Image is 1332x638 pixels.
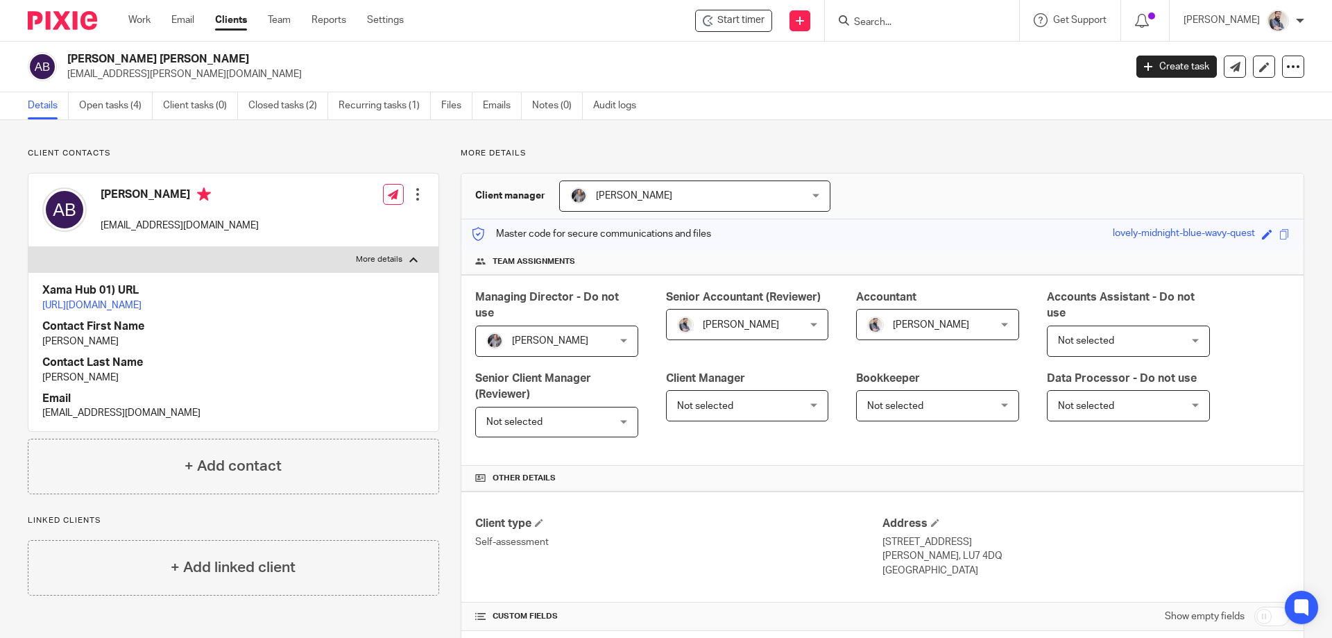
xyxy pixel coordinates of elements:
[472,227,711,241] p: Master code for secure communications and files
[171,557,296,578] h4: + Add linked client
[268,13,291,27] a: Team
[853,17,977,29] input: Search
[593,92,647,119] a: Audit logs
[42,406,425,420] p: [EMAIL_ADDRESS][DOMAIN_NAME]
[867,401,923,411] span: Not selected
[28,515,439,526] p: Linked clients
[1047,292,1195,319] span: Accounts Assistant - Do not use
[596,191,672,201] span: [PERSON_NAME]
[42,283,425,298] h4: Xama Hub 01) URL
[28,148,439,159] p: Client contacts
[28,52,57,81] img: svg%3E
[197,187,211,201] i: Primary
[42,392,425,406] h4: Email
[461,148,1304,159] p: More details
[695,10,772,32] div: Abigail Victoria Bazil
[475,373,591,400] span: Senior Client Manager (Reviewer)
[79,92,153,119] a: Open tasks (4)
[882,549,1290,563] p: [PERSON_NAME], LU7 4DQ
[1165,610,1245,623] label: Show empty fields
[882,564,1290,578] p: [GEOGRAPHIC_DATA]
[532,92,583,119] a: Notes (0)
[1053,15,1107,25] span: Get Support
[1267,10,1289,32] img: Pixie%2002.jpg
[42,355,425,370] h4: Contact Last Name
[475,517,882,531] h4: Client type
[570,187,587,204] img: -%20%20-%20studio@ingrained.co.uk%20for%20%20-20220223%20at%20101413%20-%201W1A2026.jpg
[1047,373,1197,384] span: Data Processor - Do not use
[867,317,884,333] img: Pixie%2002.jpg
[42,335,425,349] p: [PERSON_NAME]
[677,401,733,411] span: Not selected
[475,189,545,203] h3: Client manager
[163,92,238,119] a: Client tasks (0)
[171,13,194,27] a: Email
[1058,336,1114,346] span: Not selected
[42,187,87,232] img: svg%3E
[486,417,543,427] span: Not selected
[512,336,588,346] span: [PERSON_NAME]
[311,13,346,27] a: Reports
[101,187,259,205] h4: [PERSON_NAME]
[882,535,1290,549] p: [STREET_ADDRESS]
[101,219,259,233] p: [EMAIL_ADDRESS][DOMAIN_NAME]
[703,320,779,330] span: [PERSON_NAME]
[1184,13,1260,27] p: [PERSON_NAME]
[356,254,402,265] p: More details
[339,92,431,119] a: Recurring tasks (1)
[367,13,404,27] a: Settings
[1113,226,1255,242] div: lovely-midnight-blue-wavy-quest
[28,92,69,119] a: Details
[677,317,694,333] img: Pixie%2002.jpg
[42,301,142,310] a: [URL][DOMAIN_NAME]
[493,256,575,267] span: Team assignments
[856,292,916,303] span: Accountant
[42,371,425,385] p: [PERSON_NAME]
[1136,56,1217,78] a: Create task
[475,611,882,622] h4: CUSTOM FIELDS
[1058,401,1114,411] span: Not selected
[42,319,425,334] h4: Contact First Name
[28,11,97,30] img: Pixie
[248,92,328,119] a: Closed tasks (2)
[856,373,920,384] span: Bookkeeper
[666,292,821,303] span: Senior Accountant (Reviewer)
[893,320,969,330] span: [PERSON_NAME]
[215,13,247,27] a: Clients
[475,292,619,319] span: Managing Director - Do not use
[67,52,906,67] h2: [PERSON_NAME] [PERSON_NAME]
[67,67,1116,81] p: [EMAIL_ADDRESS][PERSON_NAME][DOMAIN_NAME]
[475,535,882,549] p: Self-assessment
[483,92,522,119] a: Emails
[441,92,472,119] a: Files
[185,455,282,477] h4: + Add contact
[486,333,503,349] img: -%20%20-%20studio@ingrained.co.uk%20for%20%20-20220223%20at%20101413%20-%201W1A2026.jpg
[882,517,1290,531] h4: Address
[128,13,151,27] a: Work
[666,373,745,384] span: Client Manager
[493,473,556,484] span: Other details
[717,13,765,28] span: Start timer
